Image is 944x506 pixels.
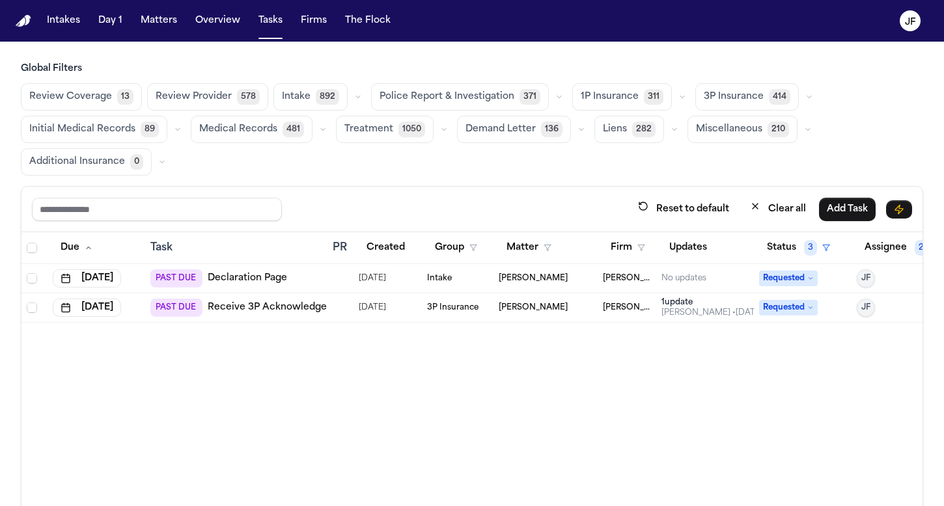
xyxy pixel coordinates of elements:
button: Additional Insurance0 [21,148,152,176]
span: 311 [644,89,663,105]
button: Matters [135,9,182,33]
button: 1P Insurance311 [572,83,672,111]
button: Miscellaneous210 [687,116,798,143]
button: [DATE] [53,299,121,317]
button: Day 1 [93,9,128,33]
h3: Global Filters [21,62,923,75]
span: Liens [603,123,627,136]
span: Review Coverage [29,90,112,103]
span: Demand Letter [465,123,536,136]
button: Medical Records481 [191,116,312,143]
span: 210 [768,122,789,137]
span: Additional Insurance [29,155,125,168]
span: 282 [632,122,656,137]
button: Review Provider578 [147,83,268,111]
span: Review Provider [156,90,232,103]
span: Medical Records [199,123,277,136]
span: 1P Insurance [581,90,639,103]
button: Liens282 [594,116,664,143]
span: 3P Insurance [704,90,764,103]
span: 481 [283,122,304,137]
span: 89 [141,122,159,137]
button: Reset to default [630,197,737,221]
button: 3P Insurance414 [695,83,799,111]
span: Miscellaneous [696,123,762,136]
button: Initial Medical Records89 [21,116,167,143]
img: Finch Logo [16,15,31,27]
button: Demand Letter136 [457,116,571,143]
a: Home [16,15,31,27]
button: Review Coverage13 [21,83,142,111]
span: Treatment [344,123,393,136]
button: Tasks [253,9,288,33]
span: 136 [541,122,562,137]
button: Add Task [819,198,876,221]
span: 13 [117,89,133,105]
span: 414 [769,89,790,105]
button: Intake892 [273,83,348,111]
button: Intakes [42,9,85,33]
button: Clear all [742,197,814,221]
span: 892 [316,89,339,105]
button: Treatment1050 [336,116,434,143]
button: Police Report & Investigation371 [371,83,549,111]
span: Initial Medical Records [29,123,135,136]
button: Firms [296,9,332,33]
span: 1050 [398,122,425,137]
button: The Flock [340,9,396,33]
button: Overview [190,9,245,33]
span: 0 [130,154,143,170]
span: 578 [237,89,260,105]
span: Police Report & Investigation [380,90,514,103]
button: Immediate Task [886,200,912,219]
span: 371 [520,89,540,105]
span: Intake [282,90,311,103]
